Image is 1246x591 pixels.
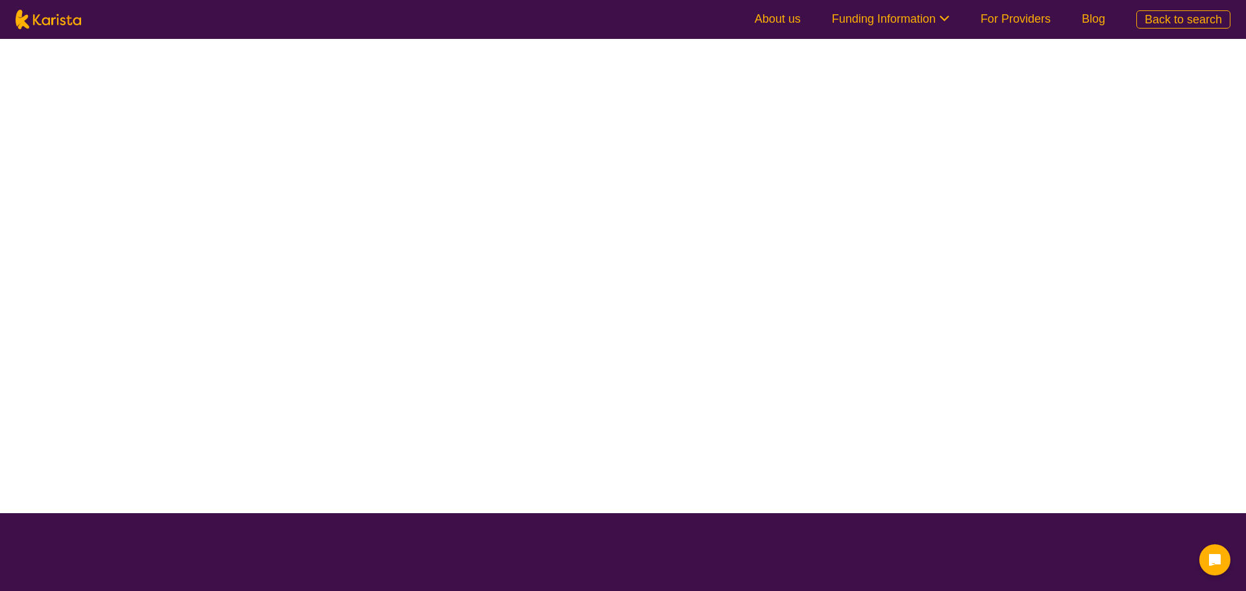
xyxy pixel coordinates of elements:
[755,12,801,25] a: About us
[16,10,81,29] img: Karista logo
[1145,13,1222,26] span: Back to search
[1136,10,1230,29] a: Back to search
[832,12,949,25] a: Funding Information
[981,12,1051,25] a: For Providers
[1082,12,1105,25] a: Blog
